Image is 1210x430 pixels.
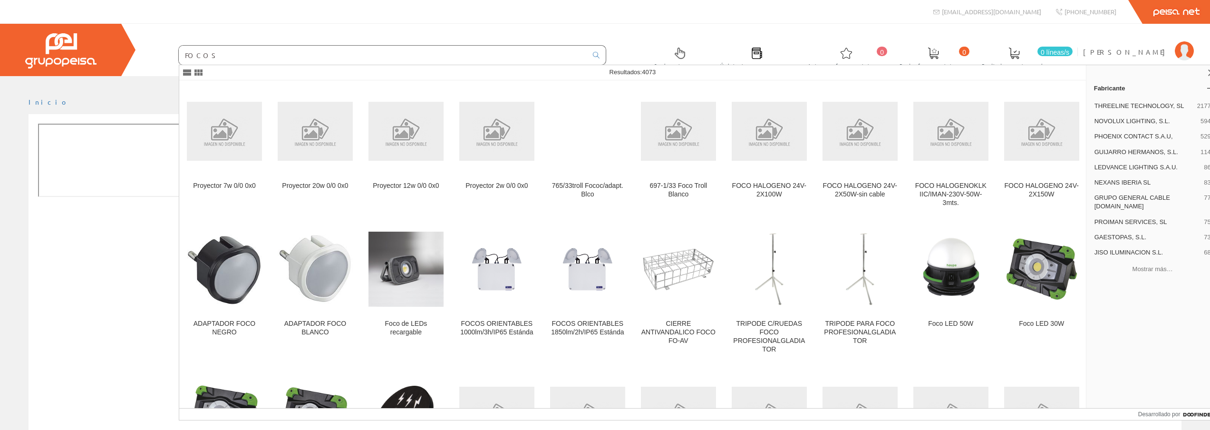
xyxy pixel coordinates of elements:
font: [PERSON_NAME] [1083,48,1170,56]
img: FOCO HALOGENOKLK IIC/IMAN-230V-50W-3mts. [913,102,988,160]
span: 4073 [642,68,656,76]
span: PROIMAN SERVICES, SL [1094,218,1200,226]
div: TRIPODE PARA FOCO PROFESIONALGLADIATOR [823,320,898,345]
img: FOCOS ORIENTABLES 1000lm/3h/IP65 Estánda [459,243,534,296]
span: NOVOLUX LIGHTING, S.L. [1094,117,1197,126]
div: Foco de LEDs recargable [368,320,444,337]
div: FOCO HALOGENO 24V-2X150W [1004,182,1079,199]
a: FOCO HALOGENO 24V-2X100W FOCO HALOGENO 24V-2X100W [724,81,814,218]
span: Resultados: [610,68,656,76]
a: 697-1/33 Foco Troll Blanco 697-1/33 Foco Troll Blanco [633,81,724,218]
div: ADAPTADOR FOCO NEGRO [187,320,262,337]
span: GAESTOPAS, S.L. [1094,233,1200,242]
img: 697-1/33 Foco Troll Blanco [641,102,716,160]
font: Arte. favoritos [808,62,885,69]
a: ADAPTADOR FOCO NEGRO ADAPTADOR FOCO NEGRO [179,219,270,365]
a: Foco de LEDs recargable Foco de LEDs recargable [361,219,451,365]
input: Buscar ... [179,46,587,65]
div: FOCO HALOGENO 24V-2X50W-sin cable [823,182,898,199]
img: Foco LED 30W [1004,232,1079,307]
a: FOCO HALOGENOKLK IIC/IMAN-230V-50W-3mts. FOCO HALOGENOKLK IIC/IMAN-230V-50W-3mts. [906,81,996,218]
a: FOCOS ORIENTABLES 1850lm/2h/IP65 Estánda FOCOS ORIENTABLES 1850lm/2h/IP65 Estánda [542,219,633,365]
a: Inicio [29,98,69,106]
div: Proyector 2w 0/0 0x0 [459,182,534,190]
a: Foco LED 50W Foco LED 50W [906,219,996,365]
img: Grupo Peisa [25,33,97,68]
a: Proyector 2w 0/0 0x0 Proyector 2w 0/0 0x0 [452,81,542,218]
img: Proyector 20w 0/0 0x0 [278,102,353,160]
a: Proyector 20w 0/0 0x0 Proyector 20w 0/0 0x0 [270,81,360,218]
div: FOCO HALOGENOKLK IIC/IMAN-230V-50W-3mts. [913,182,988,207]
div: Proyector 12w 0/0 0x0 [368,182,444,190]
span: THREELINE TECHNOLOGY, SL [1094,102,1193,110]
span: LEDVANCE LIGHTING S.A.U. [1094,163,1200,172]
img: FOCO HALOGENO 24V-2X100W [732,102,807,160]
img: ADAPTADOR FOCO NEGRO [187,232,262,307]
div: Foco LED 30W [1004,320,1079,328]
a: CIERRE ANTIVANDALICO FOCO FO-AV CIERRE ANTIVANDALICO FOCO FO-AV [633,219,724,365]
div: FOCOS ORIENTABLES 1850lm/2h/IP65 Estánda [550,320,625,337]
a: 765/33troll Fococ/adapt. Blco 765/33troll Fococ/adapt. Blco [542,81,633,218]
a: TRIPODE C/RUEDAS FOCO PROFESIONALGLADIATOR TRIPODE C/RUEDAS FOCO PROFESIONALGLADIATOR [724,219,814,365]
img: Proyector 7w 0/0 0x0 [187,102,262,160]
span: PHOENIX CONTACT S.A.U, [1094,132,1197,141]
img: Proyector 2w 0/0 0x0 [459,102,534,160]
a: FOCOS ORIENTABLES 1000lm/3h/IP65 Estánda FOCOS ORIENTABLES 1000lm/3h/IP65 Estánda [452,219,542,365]
a: Últimas compras [711,39,798,74]
div: Foco LED 50W [913,320,988,328]
a: Foco LED 30W Foco LED 30W [997,219,1087,365]
span: JISO ILUMINACION S.L. [1094,248,1200,257]
a: TRIPODE PARA FOCO PROFESIONALGLADIATOR TRIPODE PARA FOCO PROFESIONALGLADIATOR [815,219,905,365]
font: 0 [962,49,966,56]
font: Selectores [654,62,706,69]
span: GRUPO GENERAL CABLE [DOMAIN_NAME] [1094,194,1200,211]
a: FOCO HALOGENO 24V-2X50W-sin cable FOCO HALOGENO 24V-2X50W-sin cable [815,81,905,218]
font: [PHONE_NUMBER] [1065,8,1116,16]
img: FOCOS ORIENTABLES 1850lm/2h/IP65 Estánda [550,243,625,296]
div: 765/33troll Fococ/adapt. Blco [550,182,625,199]
img: ADAPTADOR FOCO BLANCO [278,232,353,307]
img: Foco LED 50W [913,232,988,307]
font: Desarrollado por [1138,411,1181,418]
font: Ped. favoritos [900,62,967,69]
a: Selectores [645,39,710,74]
font: 0 líneas/s [1041,49,1069,56]
font: Últimas compras [720,62,793,69]
img: FOCO HALOGENO 24V-2X150W [1004,102,1079,160]
font: Pedido actual [982,62,1046,69]
div: FOCO HALOGENO 24V-2X100W [732,182,807,199]
img: Foco de LEDs recargable [368,232,444,307]
div: TRIPODE C/RUEDAS FOCO PROFESIONALGLADIATOR [732,320,807,354]
font: [EMAIL_ADDRESS][DOMAIN_NAME] [942,8,1041,16]
a: Proyector 12w 0/0 0x0 Proyector 12w 0/0 0x0 [361,81,451,218]
a: FOCO HALOGENO 24V-2X150W FOCO HALOGENO 24V-2X150W [997,81,1087,218]
div: FOCOS ORIENTABLES 1000lm/3h/IP65 Estánda [459,320,534,337]
img: Proyector 12w 0/0 0x0 [368,102,444,160]
span: NEXANS IBERIA SL [1094,178,1200,187]
img: TRIPODE PARA FOCO PROFESIONALGLADIATOR [823,232,898,307]
a: ADAPTADOR FOCO BLANCO ADAPTADOR FOCO BLANCO [270,219,360,365]
div: 697-1/33 Foco Troll Blanco [641,182,716,199]
div: Proyector 7w 0/0 0x0 [187,182,262,190]
img: CIERRE ANTIVANDALICO FOCO FO-AV [641,243,716,296]
a: Proyector 7w 0/0 0x0 Proyector 7w 0/0 0x0 [179,81,270,218]
div: CIERRE ANTIVANDALICO FOCO FO-AV [641,320,716,345]
span: GUIJARRO HERMANOS, S.L. [1094,148,1197,156]
a: [PERSON_NAME] [1083,39,1194,49]
div: Proyector 20w 0/0 0x0 [278,182,353,190]
img: FOCO HALOGENO 24V-2X50W-sin cable [823,102,898,160]
img: TRIPODE C/RUEDAS FOCO PROFESIONALGLADIATOR [732,232,807,307]
font: 0 [880,49,884,56]
div: ADAPTADOR FOCO BLANCO [278,320,353,337]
